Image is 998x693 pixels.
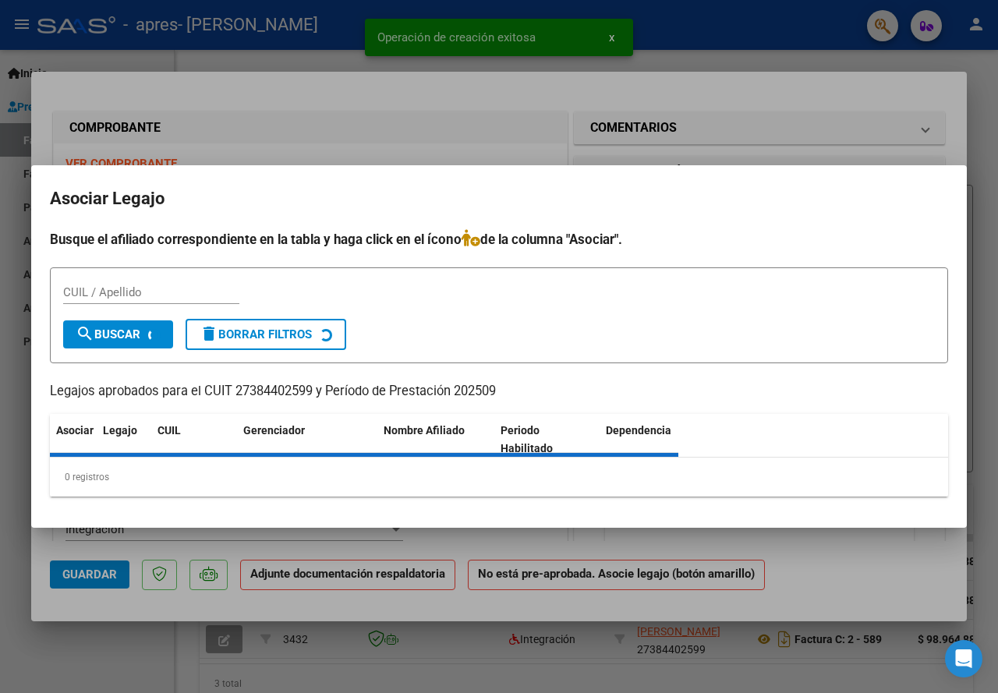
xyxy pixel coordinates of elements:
[63,320,173,348] button: Buscar
[200,327,312,341] span: Borrar Filtros
[186,319,346,350] button: Borrar Filtros
[157,424,181,437] span: CUIL
[384,424,465,437] span: Nombre Afiliado
[501,424,553,454] span: Periodo Habilitado
[200,324,218,343] mat-icon: delete
[151,414,237,465] datatable-header-cell: CUIL
[377,414,494,465] datatable-header-cell: Nombre Afiliado
[494,414,600,465] datatable-header-cell: Periodo Habilitado
[243,424,305,437] span: Gerenciador
[50,382,948,401] p: Legajos aprobados para el CUIT 27384402599 y Período de Prestación 202509
[76,327,140,341] span: Buscar
[600,414,717,465] datatable-header-cell: Dependencia
[606,424,671,437] span: Dependencia
[50,229,948,249] h4: Busque el afiliado correspondiente en la tabla y haga click en el ícono de la columna "Asociar".
[56,424,94,437] span: Asociar
[50,184,948,214] h2: Asociar Legajo
[103,424,137,437] span: Legajo
[945,640,982,677] div: Open Intercom Messenger
[237,414,377,465] datatable-header-cell: Gerenciador
[50,458,948,497] div: 0 registros
[76,324,94,343] mat-icon: search
[50,414,97,465] datatable-header-cell: Asociar
[97,414,151,465] datatable-header-cell: Legajo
